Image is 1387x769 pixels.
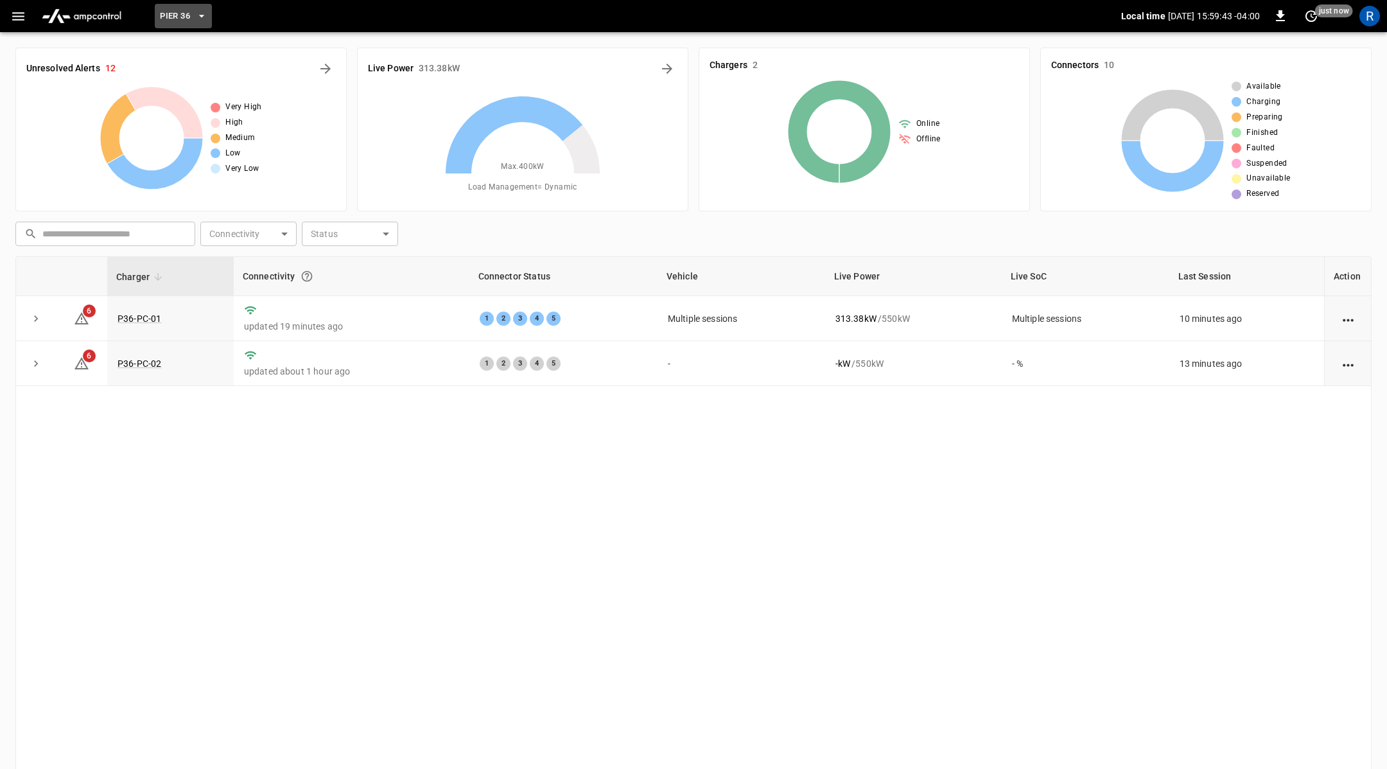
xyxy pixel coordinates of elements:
button: All Alerts [315,58,336,79]
th: Last Session [1169,257,1324,296]
h6: 2 [753,58,758,73]
a: P36-PC-01 [118,314,161,324]
h6: Connectors [1051,58,1099,73]
span: Charging [1246,96,1280,109]
p: - kW [835,357,850,370]
span: Online [916,118,939,130]
p: updated 19 minutes ago [244,320,459,333]
span: Pier 36 [160,9,190,24]
span: Finished [1246,127,1278,139]
button: Connection between the charger and our software. [295,265,318,288]
div: Connectivity [243,265,460,288]
button: set refresh interval [1301,6,1322,26]
span: Unavailable [1246,172,1290,185]
span: Medium [225,132,255,145]
span: Faulted [1246,142,1275,155]
div: 4 [530,357,544,371]
span: Suspended [1246,157,1287,170]
button: expand row [26,309,46,328]
div: 3 [513,357,527,371]
span: Very High [225,101,262,114]
td: - [658,341,825,386]
td: 13 minutes ago [1169,341,1324,386]
th: Vehicle [658,257,825,296]
div: 3 [513,312,527,326]
button: Energy Overview [657,58,677,79]
span: Preparing [1246,111,1283,124]
span: Offline [916,133,941,146]
span: Charger [116,269,166,285]
span: 6 [83,349,96,362]
div: 4 [530,312,544,326]
a: 6 [74,312,89,323]
span: Available [1246,80,1281,93]
span: just now [1315,4,1353,17]
div: 5 [546,312,561,326]
span: Load Management = Dynamic [468,181,577,194]
div: / 550 kW [835,312,991,325]
button: expand row [26,354,46,373]
th: Live Power [825,257,1002,296]
span: Very Low [225,163,259,175]
div: profile-icon [1359,6,1380,26]
div: 2 [496,357,510,371]
div: 1 [480,357,494,371]
a: 6 [74,357,89,367]
div: / 550 kW [835,357,991,370]
img: ampcontrol.io logo [37,4,126,28]
td: Multiple sessions [1002,296,1169,341]
p: updated about 1 hour ago [244,365,459,378]
td: Multiple sessions [658,296,825,341]
th: Connector Status [469,257,658,296]
span: Max. 400 kW [501,161,545,173]
th: Live SoC [1002,257,1169,296]
span: Low [225,147,240,160]
div: action cell options [1340,357,1356,370]
div: 2 [496,312,510,326]
td: - % [1002,341,1169,386]
h6: 313.38 kW [419,62,460,76]
th: Action [1324,257,1371,296]
p: 313.38 kW [835,312,877,325]
h6: 12 [105,62,116,76]
h6: Unresolved Alerts [26,62,100,76]
span: 6 [83,305,96,317]
h6: 10 [1104,58,1114,73]
h6: Live Power [368,62,414,76]
span: High [225,116,243,129]
div: 1 [480,312,494,326]
div: 5 [546,357,561,371]
div: action cell options [1340,312,1356,325]
button: Pier 36 [155,4,212,29]
td: 10 minutes ago [1169,296,1324,341]
p: Local time [1121,10,1165,22]
h6: Chargers [710,58,747,73]
p: [DATE] 15:59:43 -04:00 [1168,10,1260,22]
span: Reserved [1246,188,1279,200]
a: P36-PC-02 [118,358,161,369]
